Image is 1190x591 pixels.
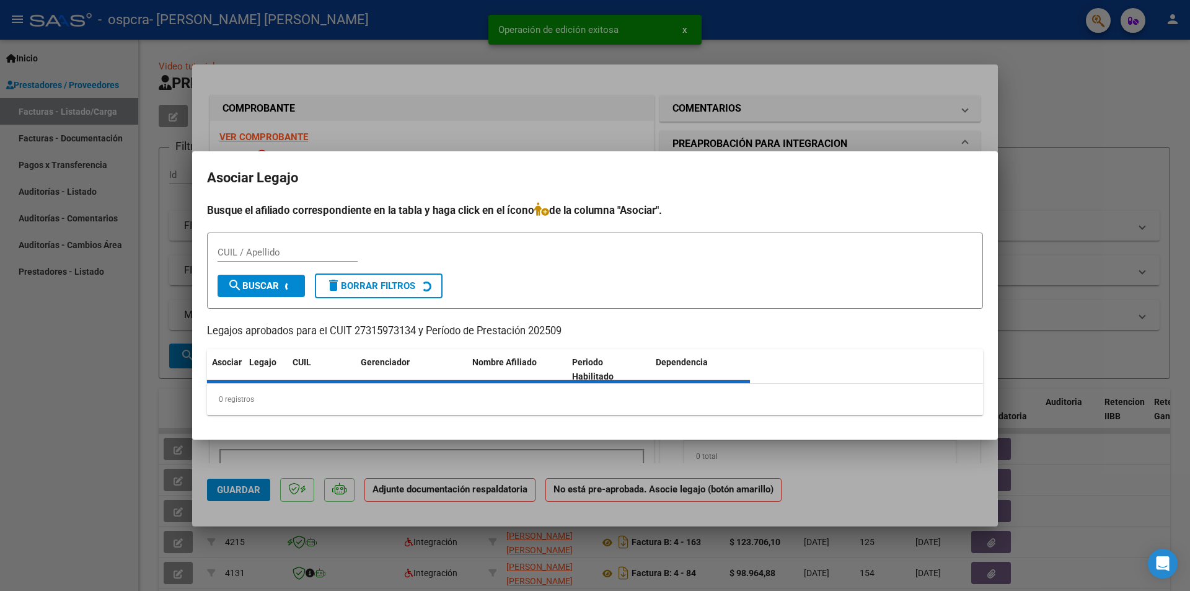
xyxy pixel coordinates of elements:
h4: Busque el afiliado correspondiente en la tabla y haga click en el ícono de la columna "Asociar". [207,202,983,218]
h2: Asociar Legajo [207,166,983,190]
span: Asociar [212,357,242,367]
span: Borrar Filtros [326,280,415,291]
span: Gerenciador [361,357,410,367]
datatable-header-cell: Nombre Afiliado [467,349,567,390]
mat-icon: search [227,278,242,293]
button: Borrar Filtros [315,273,443,298]
datatable-header-cell: Periodo Habilitado [567,349,651,390]
mat-icon: delete [326,278,341,293]
datatable-header-cell: Asociar [207,349,244,390]
datatable-header-cell: Gerenciador [356,349,467,390]
span: CUIL [293,357,311,367]
datatable-header-cell: Dependencia [651,349,751,390]
span: Legajo [249,357,276,367]
div: Open Intercom Messenger [1148,549,1178,579]
datatable-header-cell: CUIL [288,349,356,390]
span: Periodo Habilitado [572,357,614,381]
span: Dependencia [656,357,708,367]
p: Legajos aprobados para el CUIT 27315973134 y Período de Prestación 202509 [207,324,983,339]
div: 0 registros [207,384,983,415]
button: Buscar [218,275,305,297]
span: Nombre Afiliado [472,357,537,367]
datatable-header-cell: Legajo [244,349,288,390]
span: Buscar [227,280,279,291]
